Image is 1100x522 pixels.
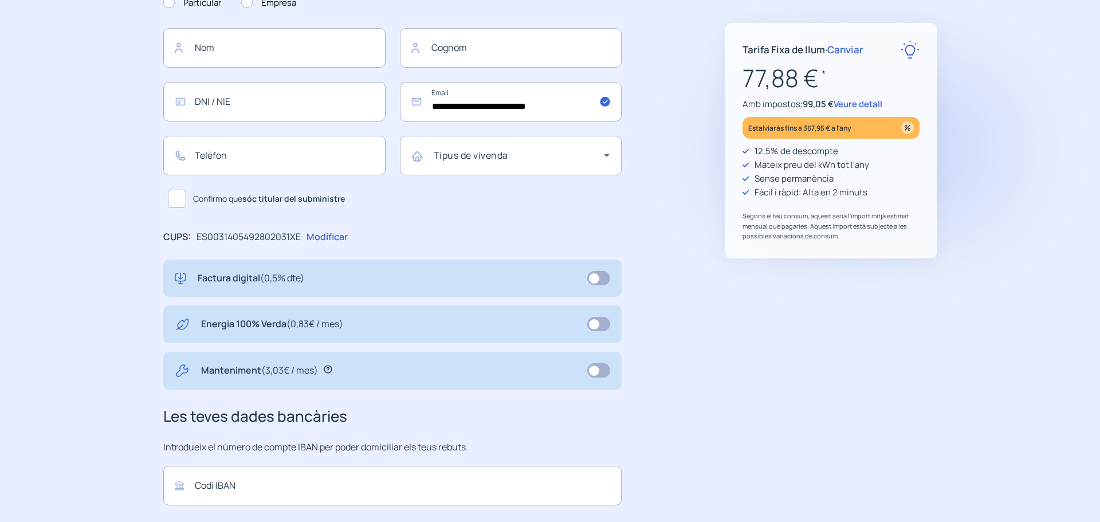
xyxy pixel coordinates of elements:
h3: Les teves dades bancàries [163,405,622,429]
span: Canviar [827,43,863,56]
p: CUPS: [163,230,191,245]
p: ES0031405492802031XE [197,230,301,245]
p: Amb impostos: [742,97,920,111]
span: 99,05 € [803,98,834,110]
img: percentage_icon.svg [901,121,914,134]
b: sóc titular del subministre [242,193,345,204]
p: Estalviaràs fins a 367,95 € a l'any [748,121,851,135]
img: rate-E.svg [901,40,920,59]
p: 12,5% de descompte [755,144,838,158]
span: Veure detall [834,98,882,110]
p: 77,88 € [742,59,920,97]
p: Introdueix el número de compte IBAN per poder domiciliar els teus rebuts. [163,440,622,455]
p: Modificar [307,230,348,245]
span: Confirmo que [193,193,345,205]
p: Fàcil i ràpid: Alta en 2 minuts [755,186,867,199]
img: tool.svg [175,363,190,378]
span: (3,03€ / mes) [261,364,318,376]
p: Manteniment [201,363,318,378]
img: energy-green.svg [175,317,190,332]
p: Mateix preu del kWh tot l'any [755,158,869,172]
span: (0,83€ / mes) [286,317,343,330]
p: Energia 100% Verda [201,317,343,332]
p: Sense permanència [755,172,834,186]
p: Segons el teu consum, aquest seria l'import mitjà estimat mensual que pagaries. Aquest import est... [742,211,920,241]
p: Tarifa Fixa de llum · [742,42,863,57]
img: digital-invoice.svg [175,271,186,286]
span: (0,5% dte) [260,272,304,284]
p: Factura digital [198,271,304,286]
mat-label: Tipus de vivenda [434,149,508,162]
